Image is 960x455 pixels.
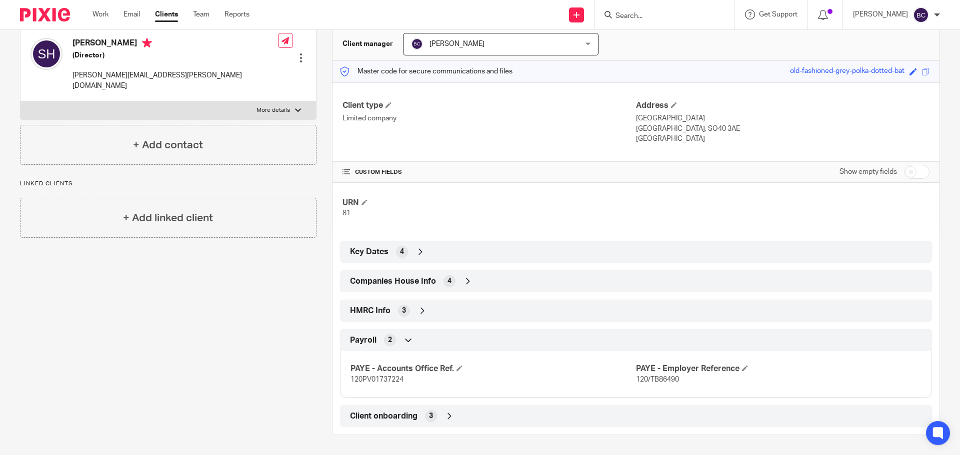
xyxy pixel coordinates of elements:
span: 4 [400,247,404,257]
img: svg%3E [411,38,423,50]
h3: Client manager [342,39,393,49]
span: 81 [342,210,350,217]
p: Linked clients [20,180,316,188]
p: [GEOGRAPHIC_DATA] [636,113,929,123]
a: Reports [224,9,249,19]
span: Key Dates [350,247,388,257]
h5: (Director) [72,50,278,60]
img: Pixie [20,8,70,21]
p: More details [256,106,290,114]
p: Master code for secure communications and files [340,66,512,76]
p: [PERSON_NAME][EMAIL_ADDRESS][PERSON_NAME][DOMAIN_NAME] [72,70,278,91]
a: Clients [155,9,178,19]
a: Team [193,9,209,19]
h4: + Add contact [133,137,203,153]
span: Get Support [759,11,797,18]
h4: PAYE - Accounts Office Ref. [350,364,636,374]
span: Payroll [350,335,376,346]
h4: Client type [342,100,636,111]
span: HMRC Info [350,306,390,316]
p: Limited company [342,113,636,123]
span: [PERSON_NAME] [429,40,484,47]
input: Search [614,12,704,21]
span: Companies House Info [350,276,436,287]
h4: [PERSON_NAME] [72,38,278,50]
span: 3 [429,411,433,421]
p: [GEOGRAPHIC_DATA], SO40 3AE [636,124,929,134]
p: [GEOGRAPHIC_DATA] [636,134,929,144]
p: [PERSON_NAME] [853,9,908,19]
span: 3 [402,306,406,316]
span: 120/TB86490 [636,376,679,383]
h4: + Add linked client [123,210,213,226]
i: Primary [142,38,152,48]
h4: URN [342,198,636,208]
a: Email [123,9,140,19]
h4: CUSTOM FIELDS [342,168,636,176]
h4: Address [636,100,929,111]
label: Show empty fields [839,167,897,177]
span: 4 [447,276,451,286]
span: 2 [388,335,392,345]
img: svg%3E [30,38,62,70]
div: old-fashioned-grey-polka-dotted-bat [790,66,904,77]
a: Work [92,9,108,19]
img: svg%3E [913,7,929,23]
span: Client onboarding [350,411,417,422]
span: 120PV01737224 [350,376,403,383]
h4: PAYE - Employer Reference [636,364,921,374]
